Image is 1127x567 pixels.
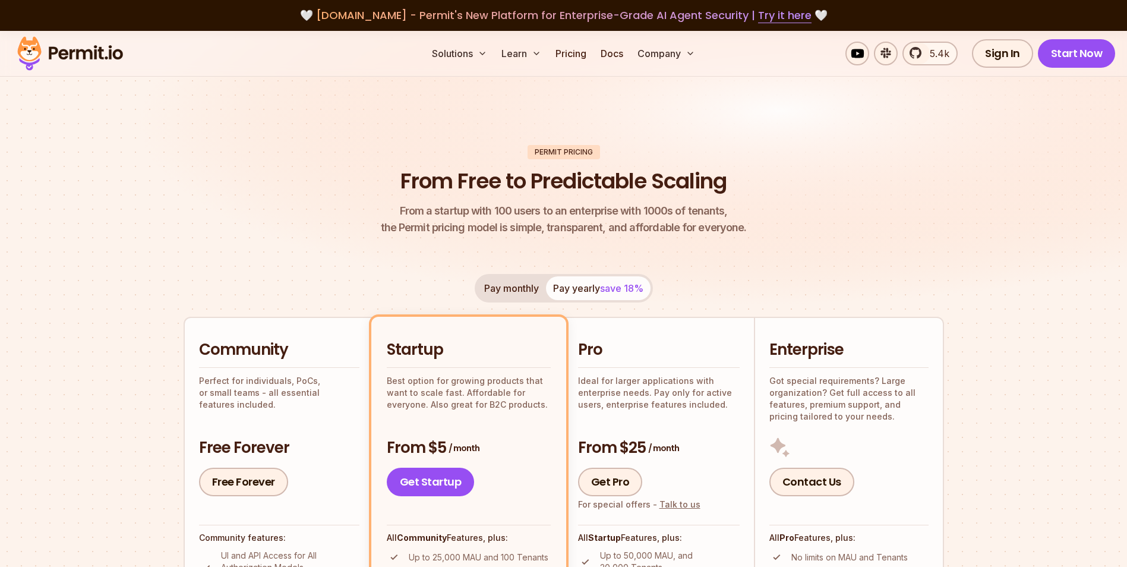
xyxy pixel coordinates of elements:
[779,533,794,543] strong: Pro
[769,375,929,423] p: Got special requirements? Large organization? Get full access to all features, premium support, a...
[387,339,551,361] h2: Startup
[199,437,359,459] h3: Free Forever
[400,166,727,196] h1: From Free to Predictable Scaling
[648,442,679,454] span: / month
[427,42,492,65] button: Solutions
[397,533,447,543] strong: Community
[497,42,546,65] button: Learn
[659,499,700,509] a: Talk to us
[791,552,908,563] p: No limits on MAU and Tenants
[578,339,740,361] h2: Pro
[387,437,551,459] h3: From $5
[588,533,621,543] strong: Startup
[769,339,929,361] h2: Enterprise
[409,552,548,563] p: Up to 25,000 MAU and 100 Tenants
[449,442,479,454] span: / month
[1038,39,1116,68] a: Start Now
[381,203,747,219] span: From a startup with 100 users to an enterprise with 1000s of tenants,
[769,468,854,496] a: Contact Us
[902,42,958,65] a: 5.4k
[12,33,128,74] img: Permit logo
[528,145,600,159] div: Permit Pricing
[551,42,591,65] a: Pricing
[387,532,551,544] h4: All Features, plus:
[923,46,949,61] span: 5.4k
[578,468,643,496] a: Get Pro
[29,7,1098,24] div: 🤍 🤍
[477,276,546,300] button: Pay monthly
[387,468,475,496] a: Get Startup
[199,532,359,544] h4: Community features:
[578,375,740,411] p: Ideal for larger applications with enterprise needs. Pay only for active users, enterprise featur...
[972,39,1033,68] a: Sign In
[199,339,359,361] h2: Community
[199,375,359,411] p: Perfect for individuals, PoCs, or small teams - all essential features included.
[596,42,628,65] a: Docs
[578,437,740,459] h3: From $25
[758,8,812,23] a: Try it here
[633,42,700,65] button: Company
[199,468,288,496] a: Free Forever
[578,499,700,511] div: For special offers -
[316,8,812,23] span: [DOMAIN_NAME] - Permit's New Platform for Enterprise-Grade AI Agent Security |
[387,375,551,411] p: Best option for growing products that want to scale fast. Affordable for everyone. Also great for...
[578,532,740,544] h4: All Features, plus:
[769,532,929,544] h4: All Features, plus:
[381,203,747,236] p: the Permit pricing model is simple, transparent, and affordable for everyone.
